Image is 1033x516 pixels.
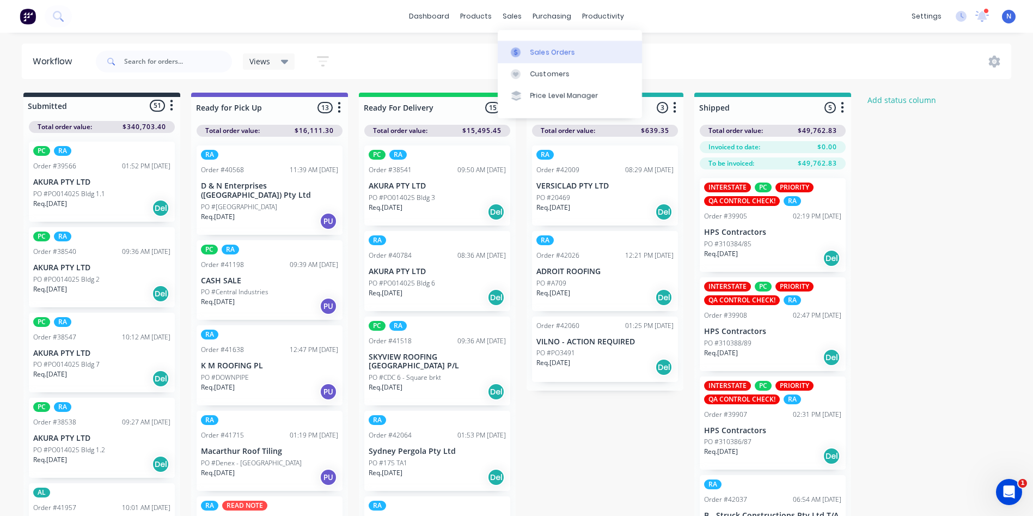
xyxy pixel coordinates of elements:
div: PCRAOrder #4119809:39 AM [DATE]CASH SALEPO #Central IndustriesReq.[DATE]PU [197,240,343,320]
div: Order #4206001:25 PM [DATE]VILNO - ACTION REQUIREDPO #PO3491Req.[DATE]Del [532,317,678,382]
div: 02:31 PM [DATE] [793,410,841,420]
p: AKURA PTY LTD [33,263,170,272]
div: RA [784,295,801,305]
p: Req. [DATE] [369,383,402,392]
div: QA CONTROL CHECK! [704,394,780,404]
span: $340,703.40 [123,122,166,132]
p: Req. [DATE] [33,284,67,294]
div: Order #42009 [536,165,579,175]
p: ADROIT ROOFING [536,267,674,276]
span: Total order value: [205,126,260,136]
span: N [1006,11,1011,21]
p: PO #PO014025 Bldg 2 [33,275,100,284]
p: Req. [DATE] [704,447,738,457]
div: Order #41957 [33,503,76,513]
p: PO #20469 [536,193,570,203]
div: PU [320,213,337,230]
p: HPS Contractors [704,327,841,336]
div: 09:36 AM [DATE] [457,336,506,346]
div: PRIORITY [775,282,814,292]
div: RA [369,501,386,511]
div: Order #38547 [33,332,76,342]
div: 10:12 AM [DATE] [122,332,170,342]
div: INTERSTATE [704,282,751,292]
div: Price Level Manager [530,91,598,101]
p: PO #310388/89 [704,338,751,348]
p: K M ROOFING PL [201,361,338,371]
div: Del [487,203,505,221]
div: Del [823,250,840,267]
div: 06:54 AM [DATE] [793,495,841,505]
div: RAOrder #4056811:39 AM [DATE]D & N Enterprises ([GEOGRAPHIC_DATA]) Pty LtdPO #[GEOGRAPHIC_DATA]Re... [197,145,343,235]
div: Del [152,285,169,302]
div: 12:47 PM [DATE] [290,345,338,355]
p: Req. [DATE] [33,369,67,379]
p: PO #PO014025 Bldg 3 [369,193,435,203]
p: Req. [DATE] [704,249,738,259]
p: Req. [DATE] [704,348,738,358]
div: Del [487,469,505,486]
div: RA [536,235,554,245]
div: 10:01 AM [DATE] [122,503,170,513]
div: RA [369,415,386,425]
div: Order #41715 [201,430,244,440]
div: PCRAOrder #3854109:50 AM [DATE]AKURA PTY LTDPO #PO014025 Bldg 3Req.[DATE]Del [364,145,510,226]
p: PO #PO014025 Bldg 1.2 [33,445,105,455]
span: $639.35 [641,126,669,136]
div: purchasing [527,8,577,25]
div: 09:39 AM [DATE] [290,260,338,270]
div: products [455,8,497,25]
p: Req. [DATE] [33,455,67,465]
div: RA [54,317,71,327]
p: Req. [DATE] [369,468,402,478]
div: Order #42060 [536,321,579,331]
div: QA CONTROL CHECK! [704,295,780,305]
p: PO #[GEOGRAPHIC_DATA] [201,202,277,212]
div: Order #41638 [201,345,244,355]
div: Order #38541 [369,165,412,175]
div: 01:52 PM [DATE] [122,161,170,171]
p: SKYVIEW ROOFING [GEOGRAPHIC_DATA] P/L [369,353,506,371]
a: Sales Orders [498,41,642,63]
div: Del [823,447,840,465]
div: Del [152,370,169,387]
p: PO #PO014025 Bldg 7 [33,360,100,369]
div: Del [655,289,673,306]
div: RA [222,245,239,254]
div: RA [54,232,71,241]
p: PO #310386/87 [704,437,751,447]
p: Req. [DATE] [536,203,570,213]
p: Req. [DATE] [536,358,570,368]
span: $15,495.45 [462,126,502,136]
div: Del [823,349,840,366]
p: Req. [DATE] [201,383,235,392]
span: Views [249,56,270,67]
div: PC [369,321,386,331]
p: VILNO - ACTION REQUIRED [536,337,674,347]
div: RA [201,501,218,511]
a: Customers [498,63,642,85]
p: PO #PO3491 [536,348,575,358]
a: Price Level Manager [498,85,642,107]
div: RAOrder #4078408:36 AM [DATE]AKURA PTY LTDPO #PO014025 Bldg 6Req.[DATE]Del [364,231,510,311]
p: Sydney Pergola Pty Ltd [369,447,506,456]
p: PO #175 TA1 [369,458,407,468]
div: PRIORITY [775,381,814,391]
p: AKURA PTY LTD [369,267,506,276]
p: HPS Contractors [704,426,841,435]
div: PC [755,381,772,391]
span: $16,111.30 [295,126,334,136]
div: RA [536,150,554,160]
div: 01:25 PM [DATE] [625,321,674,331]
div: Order #42026 [536,251,579,260]
div: QA CONTROL CHECK! [704,196,780,206]
div: PCRAOrder #3854009:36 AM [DATE]AKURA PTY LTDPO #PO014025 Bldg 2Req.[DATE]Del [29,227,175,307]
div: 08:36 AM [DATE] [457,251,506,260]
div: RA [54,402,71,412]
div: RAOrder #4163812:47 PM [DATE]K M ROOFING PLPO #DOWNPIPEReq.[DATE]PU [197,325,343,405]
div: INTERSTATEPCPRIORITYQA CONTROL CHECK!RAOrder #3990702:31 PM [DATE]HPS ContractorsPO #310386/87Req... [700,377,846,470]
button: Add status column [862,93,942,107]
div: RA [369,235,386,245]
div: RA [201,415,218,425]
div: Order #42064 [369,430,412,440]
